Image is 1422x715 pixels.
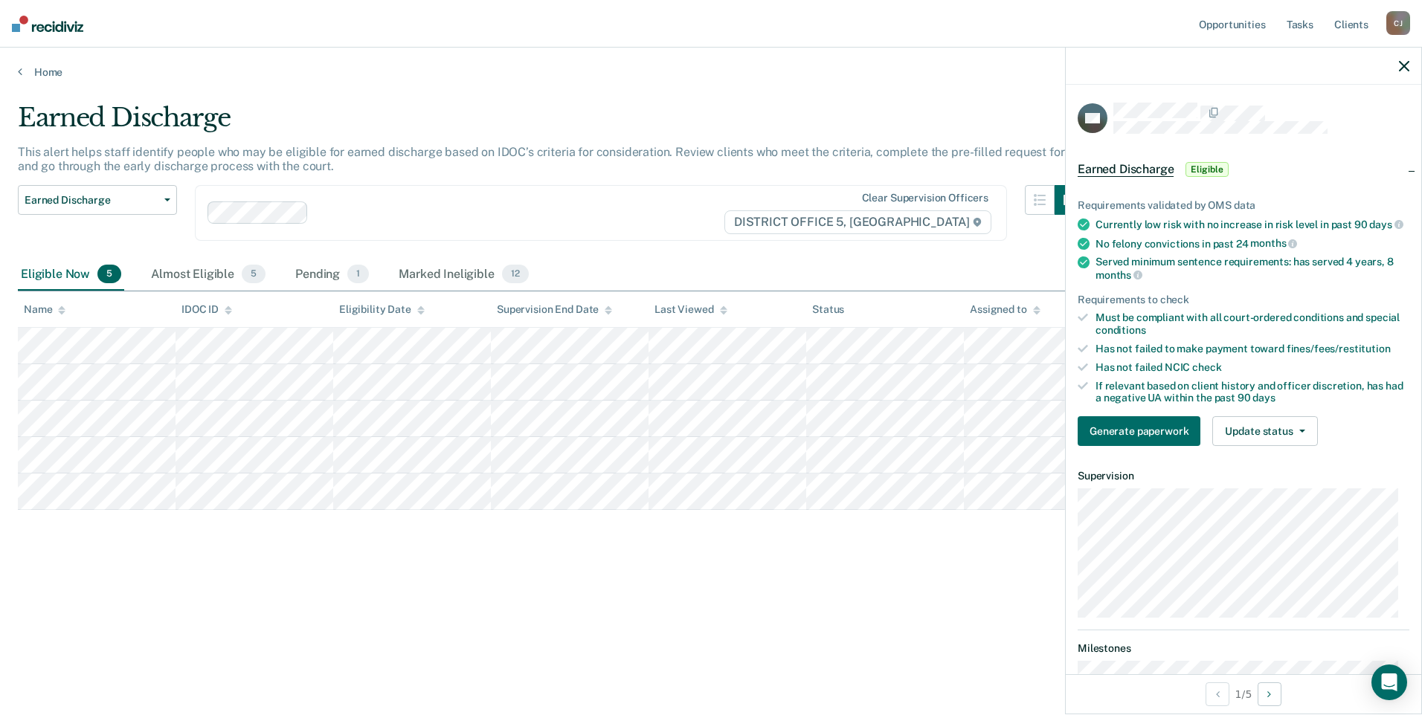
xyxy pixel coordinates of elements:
span: months [1096,269,1142,281]
span: months [1250,237,1297,249]
span: 1 [347,265,369,284]
div: Supervision End Date [497,303,612,316]
dt: Milestones [1078,642,1409,655]
span: Eligible [1185,162,1228,177]
div: Has not failed NCIC [1096,361,1409,374]
span: conditions [1096,324,1146,336]
div: No felony convictions in past 24 [1096,237,1409,250]
span: 12 [502,265,529,284]
div: Earned Discharge [18,103,1084,145]
a: Navigate to form link [1078,416,1206,446]
div: IDOC ID [181,303,232,316]
div: 1 / 5 [1066,674,1421,714]
span: days [1369,219,1403,230]
button: Previous Opportunity [1206,682,1229,706]
div: If relevant based on client history and officer discretion, has had a negative UA within the past 90 [1096,380,1409,405]
a: Home [18,65,1404,79]
div: Has not failed to make payment toward [1096,343,1409,355]
div: Open Intercom Messenger [1371,664,1407,700]
div: Eligible Now [18,259,124,291]
span: days [1252,392,1275,404]
span: check [1192,361,1221,373]
div: Served minimum sentence requirements: has served 4 years, 8 [1096,256,1409,281]
div: Assigned to [970,303,1040,316]
div: Clear supervision officers [862,192,988,204]
button: Generate paperwork [1078,416,1200,446]
div: C J [1386,11,1410,35]
p: This alert helps staff identify people who may be eligible for earned discharge based on IDOC’s c... [18,145,1078,173]
div: Name [24,303,65,316]
dt: Supervision [1078,470,1409,482]
div: Earned DischargeEligible [1066,146,1421,193]
div: Status [812,303,844,316]
button: Next Opportunity [1258,682,1281,706]
div: Almost Eligible [148,259,268,291]
span: fines/fees/restitution [1287,343,1391,355]
span: Earned Discharge [25,194,158,207]
div: Pending [292,259,372,291]
div: Eligibility Date [339,303,425,316]
span: 5 [97,265,121,284]
span: DISTRICT OFFICE 5, [GEOGRAPHIC_DATA] [724,210,991,234]
button: Update status [1212,416,1317,446]
div: Currently low risk with no increase in risk level in past 90 [1096,218,1409,231]
div: Must be compliant with all court-ordered conditions and special [1096,311,1409,337]
div: Marked Ineligible [396,259,531,291]
img: Recidiviz [12,16,83,32]
div: Last Viewed [654,303,727,316]
span: 5 [242,265,266,284]
span: Earned Discharge [1078,162,1174,177]
div: Requirements to check [1078,294,1409,306]
div: Requirements validated by OMS data [1078,199,1409,212]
